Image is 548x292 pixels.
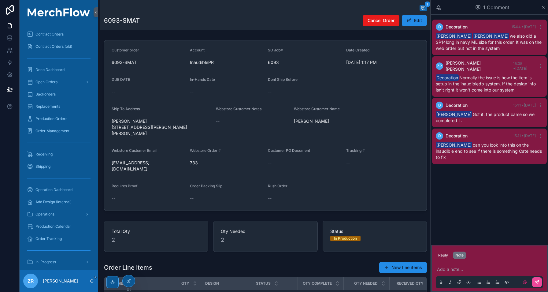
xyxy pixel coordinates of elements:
span: we also did a SP14long in navy ML size for this order. It was on the web order but not in the system [436,33,542,51]
img: App logo [23,8,94,17]
span: Total Qty [112,228,201,234]
span: Date Created [346,48,369,52]
span: Customer order [112,48,139,52]
span: Tracking # [346,148,365,153]
button: Reply [436,252,450,259]
span: 6093 [268,59,341,66]
span: Decoration [446,102,468,108]
span: Decoration [436,74,459,81]
span: Received Qty [397,281,424,286]
span: [EMAIL_ADDRESS][DOMAIN_NAME] [112,160,185,172]
span: 733 [190,160,263,166]
a: Open Orders [23,77,94,88]
span: [DATE] 1:17 PM [346,59,420,66]
span: Cancel Order [368,17,394,24]
div: In Production [334,236,357,241]
span: D [438,133,441,138]
span: In-Progress [35,260,56,264]
span: Order Tracking [35,236,62,241]
span: SO Job# [268,48,283,52]
span: -- [268,160,272,166]
span: InaudiblePR [190,59,214,66]
button: Edit [402,15,427,26]
span: Account [190,48,205,52]
a: Operation Dashboard [23,184,94,195]
span: -- [112,195,115,201]
button: Cancel Order [363,15,399,26]
a: Production Orders [23,113,94,124]
span: [PERSON_NAME] [294,118,367,124]
div: Note [455,253,464,258]
span: D [438,24,441,29]
span: DESIGN [205,281,219,286]
span: Open Orders [35,80,57,84]
span: Ship To Address [112,107,140,111]
span: 1 [424,1,430,7]
a: Shipping [23,161,94,172]
p: [PERSON_NAME] [43,278,78,284]
a: Add Design (Internal) [23,197,94,208]
span: Webstore Customer Name [294,107,340,111]
span: QTY NEEDED [354,281,378,286]
span: QTY COMPLETE [303,281,332,286]
h1: Order Line Items [104,263,152,272]
span: Normally the issue is how the item is setup in the inaudibledb system. If the design info isn't r... [436,75,536,92]
span: In-Hands Date [190,77,215,82]
a: Contract Orders (old) [23,41,94,52]
span: Rush Order [268,184,287,188]
a: Production Calendar [23,221,94,232]
span: -- [346,160,350,166]
span: -- [190,195,194,201]
span: [PERSON_NAME] [473,33,509,39]
span: Operation Dashboard [35,187,72,192]
a: Operations [23,209,94,220]
span: [PERSON_NAME] [436,142,472,148]
span: 15:04 • [DATE] [511,24,536,29]
a: In-Progress [23,256,94,268]
span: DUE DATE [112,77,130,82]
span: Dont Ship Before [268,77,298,82]
span: Decoration [446,133,468,139]
span: Status [330,228,419,234]
span: [PERSON_NAME] [436,33,472,39]
span: Receiving [35,152,53,157]
span: Customer PO Document [268,148,310,153]
span: Got it. the product came so we completed it. [436,112,535,123]
span: Order Packing Slip [190,184,222,188]
span: Order Management [35,129,69,133]
span: Webstore Order # [190,148,221,153]
span: -- [268,89,272,95]
a: Receiving [23,149,94,160]
span: Production Orders [35,116,67,121]
span: 6093-SMAT [112,59,185,66]
span: Contract Orders (old) [35,44,72,49]
span: Production Calendar [35,224,71,229]
span: D [438,103,441,108]
span: QTY [181,281,189,286]
span: [PERSON_NAME] [STREET_ADDRESS][PERSON_NAME][PERSON_NAME] [112,118,211,137]
div: scrollable content [20,24,98,270]
button: 1 [420,5,427,12]
span: 2 [221,236,310,244]
a: Backorders [23,89,94,100]
span: 15:11 • [DATE] [513,103,536,107]
span: Webstore Customer Email [112,148,157,153]
span: Contract Orders [35,32,64,37]
span: -- [216,118,220,124]
a: Order Management [23,125,94,137]
span: 15:05 • [DATE] [513,61,527,71]
span: 1 Comment [483,4,509,11]
span: 2 [112,236,201,244]
span: Shipping [35,164,50,169]
span: Status [256,281,271,286]
span: 15:11 • [DATE] [513,133,536,138]
button: Note [453,252,466,259]
span: Qty Needed [221,228,310,234]
span: -- [190,89,194,95]
span: Deco Dashboard [35,67,65,72]
a: Deco Dashboard [23,64,94,75]
span: Replacements [35,104,60,109]
span: Operations [35,212,54,217]
a: Contract Orders [23,29,94,40]
span: ZR [437,64,442,69]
